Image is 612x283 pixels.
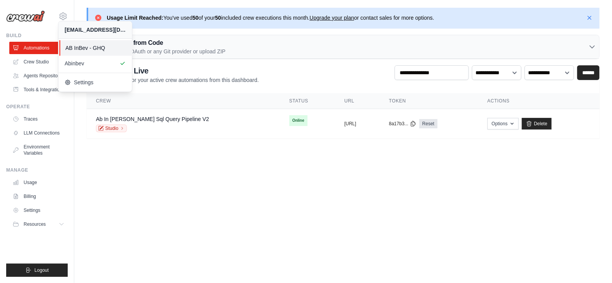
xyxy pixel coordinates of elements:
a: Settings [58,75,132,90]
span: Settings [65,78,126,86]
th: Actions [478,93,600,109]
a: Agents Repository [9,70,68,82]
a: Crew Studio [9,56,68,68]
button: Logout [6,264,68,277]
span: Resources [24,221,46,227]
th: Token [380,93,478,109]
a: Billing [9,190,68,203]
a: Upgrade your plan [309,15,354,21]
button: Resources [9,218,68,230]
a: Studio [96,124,127,132]
button: Options [487,118,519,130]
p: You've used of your included crew executions this month. or contact sales for more options. [107,14,434,22]
span: Logout [34,267,49,273]
a: Automations [9,42,68,54]
span: Abinbev [65,60,126,67]
a: AB InBev - GHQ [59,40,133,56]
p: GitHub OAuth or any Git provider or upload ZIP [112,48,226,55]
span: Online [289,115,308,126]
th: Crew [87,93,280,109]
div: Operate [6,104,68,110]
a: Usage [9,176,68,189]
div: Build [6,32,68,39]
a: Settings [9,204,68,217]
th: URL [335,93,380,109]
p: Manage and monitor your active crew automations from this dashboard. [87,76,259,84]
a: LLM Connections [9,127,68,139]
strong: Usage Limit Reached: [107,15,163,21]
a: Delete [522,118,552,130]
div: [EMAIL_ADDRESS][DOMAIN_NAME] [65,26,126,34]
strong: 50 [193,15,199,21]
button: 8a17b3... [389,121,416,127]
span: AB InBev - GHQ [65,44,127,52]
a: Tools & Integrations [9,84,68,96]
a: Environment Variables [9,141,68,159]
strong: 50 [215,15,221,21]
h3: Deploy from Code [112,38,226,48]
a: Abinbev [58,56,132,71]
h2: Automations Live [87,65,259,76]
a: Ab In [PERSON_NAME] Sql Query Pipeline V2 [96,116,209,122]
img: Logo [6,10,45,22]
div: Manage [6,167,68,173]
a: Reset [419,119,438,128]
a: Traces [9,113,68,125]
th: Status [280,93,335,109]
